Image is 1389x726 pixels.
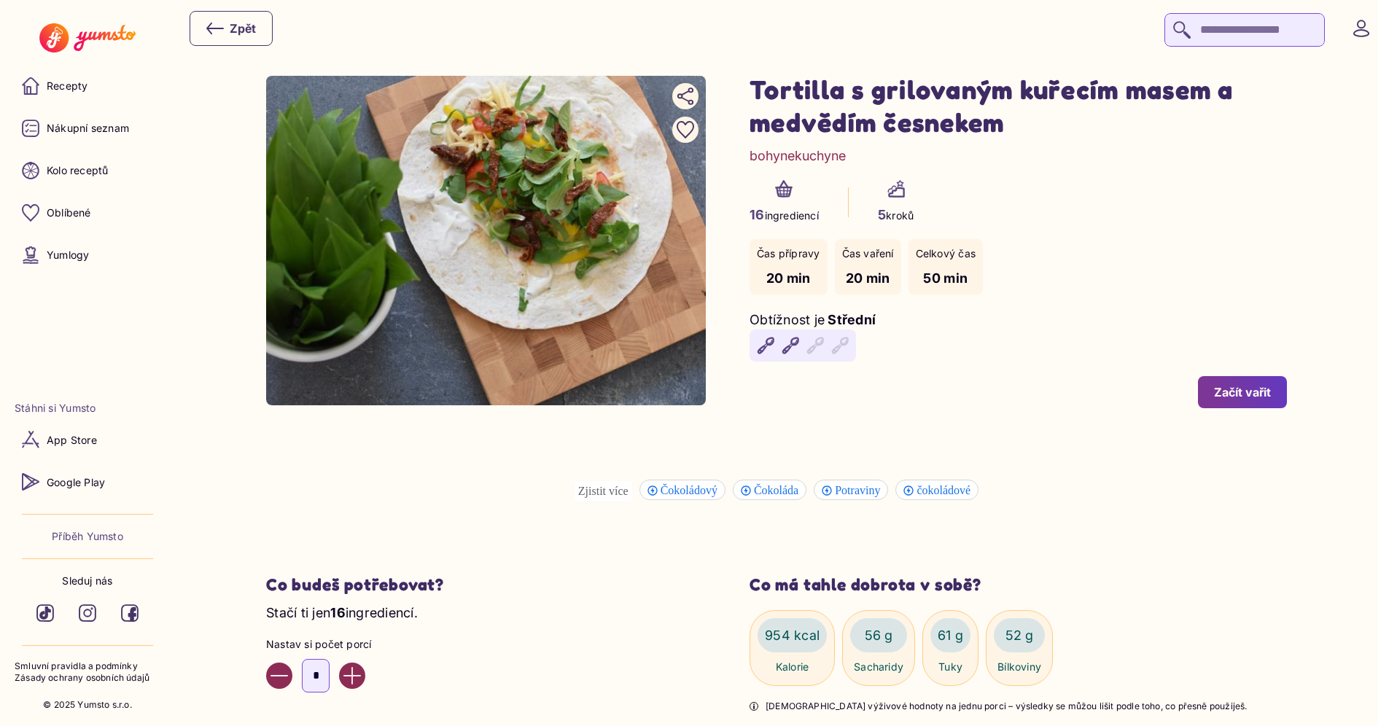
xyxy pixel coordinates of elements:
[330,605,346,620] span: 16
[1198,376,1287,408] button: Začít vařit
[997,660,1041,674] p: Bílkoviny
[661,484,722,496] span: Čokoládový
[15,153,160,188] a: Kolo receptů
[639,480,725,500] div: Čokoládový
[754,484,803,496] span: Čokoláda
[62,574,112,588] p: Sleduj nás
[938,625,963,645] p: 61 g
[266,663,292,689] button: Decrease value
[733,480,806,500] div: Čokoláda
[43,699,132,711] p: © 2025 Yumsto s.r.o.
[15,111,160,146] a: Nákupní seznam
[776,660,809,674] p: Kalorie
[266,76,706,405] img: undefined
[750,207,765,222] span: 16
[47,163,109,178] p: Kolo receptů
[750,310,825,329] p: Obtížnost je
[15,672,160,684] a: Zásady ochrany osobních údajů
[766,700,1247,713] p: [DEMOGRAPHIC_DATA] výživové hodnoty na jednu porci – výsledky se můžou lišit podle toho, co přesn...
[757,246,820,261] p: Čas přípravy
[266,637,706,652] p: Nastav si počet porcí
[938,660,962,674] p: Tuky
[865,625,893,645] p: 56 g
[15,195,160,230] a: Oblíbené
[828,312,876,327] span: Střední
[266,603,706,622] p: Stačí ti jen ingrediencí.
[854,660,903,674] p: Sacharidy
[842,246,894,261] p: Čas vaření
[15,660,160,673] a: Smluvní pravidla a podmínky
[916,246,976,261] p: Celkový čas
[750,73,1287,138] h1: Tortilla s grilovaným kuřecím masem a medvědím česnekem
[766,270,811,286] span: 20 min
[15,69,160,104] a: Recepty
[15,238,160,273] a: Yumlogy
[575,481,632,501] div: Tato témata souvisí s článkem, který by vás mohl zajímat
[765,625,820,645] p: 954 kcal
[750,146,846,165] a: bohynekuchyne
[47,79,87,93] p: Recepty
[47,248,89,262] p: Yumlogy
[814,480,888,500] div: Potraviny
[47,433,97,448] p: App Store
[878,205,914,225] p: kroků
[835,484,884,496] span: Potraviny
[750,574,1287,596] h3: Co má tahle dobrota v sobě?
[52,529,123,544] a: Příběh Yumsto
[47,475,105,490] p: Google Play
[15,401,160,415] li: Stáhni si Yumsto
[1005,625,1034,645] p: 52 g
[895,480,978,500] div: čokoládové
[339,663,365,689] button: Increase value
[302,659,330,692] input: Enter number
[917,484,975,496] span: čokoládové
[15,464,160,499] a: Google Play
[923,270,968,286] span: 50 min
[190,11,273,46] button: Zpět
[39,23,135,52] img: Yumsto logo
[846,270,890,286] span: 20 min
[878,207,886,222] span: 5
[1214,384,1271,400] div: Začít vařit
[47,206,91,220] p: Oblíbené
[206,20,256,37] div: Zpět
[47,121,129,136] p: Nákupní seznam
[15,422,160,457] a: App Store
[750,205,819,225] p: ingrediencí
[266,574,706,596] h2: Co budeš potřebovat?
